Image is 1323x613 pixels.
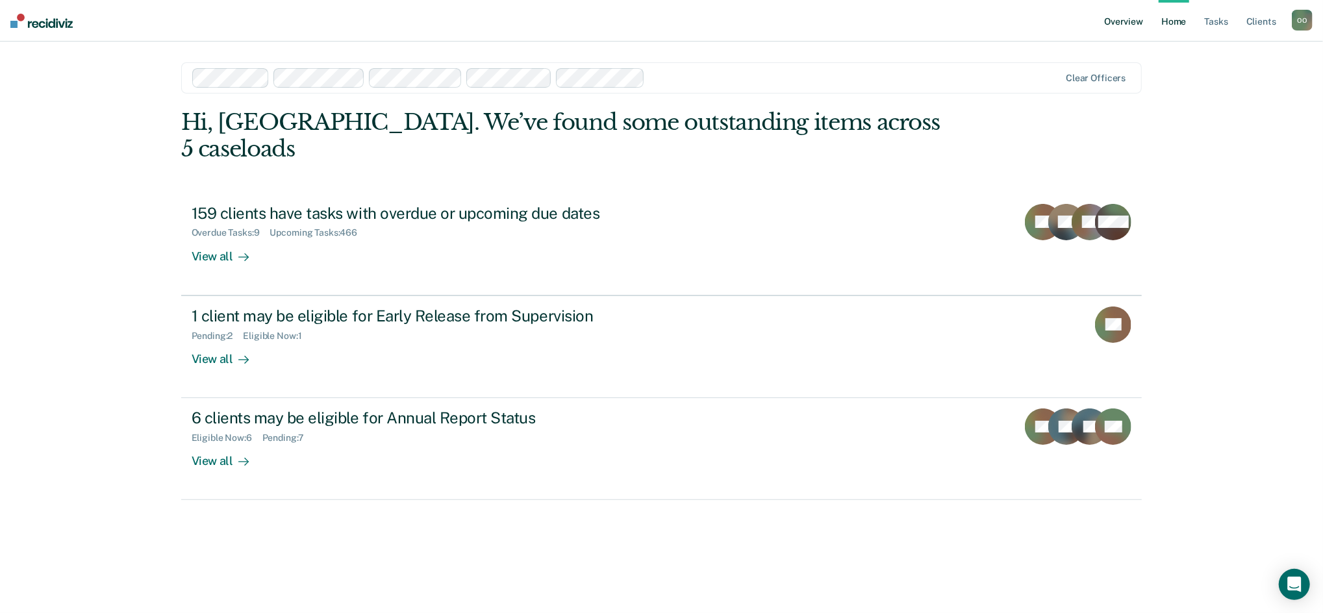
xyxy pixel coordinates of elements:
[243,331,312,342] div: Eligible Now : 1
[192,432,262,444] div: Eligible Now : 6
[1066,73,1126,84] div: Clear officers
[192,227,270,238] div: Overdue Tasks : 9
[181,295,1142,398] a: 1 client may be eligible for Early Release from SupervisionPending:2Eligible Now:1View all
[192,341,264,366] div: View all
[192,444,264,469] div: View all
[192,331,244,342] div: Pending : 2
[181,194,1142,295] a: 159 clients have tasks with overdue or upcoming due datesOverdue Tasks:9Upcoming Tasks:466View all
[192,306,648,325] div: 1 client may be eligible for Early Release from Supervision
[1279,569,1310,600] div: Open Intercom Messenger
[10,14,73,28] img: Recidiviz
[1292,10,1313,31] button: OO
[181,109,950,162] div: Hi, [GEOGRAPHIC_DATA]. We’ve found some outstanding items across 5 caseloads
[192,408,648,427] div: 6 clients may be eligible for Annual Report Status
[262,432,314,444] div: Pending : 7
[181,398,1142,500] a: 6 clients may be eligible for Annual Report StatusEligible Now:6Pending:7View all
[192,238,264,264] div: View all
[1292,10,1313,31] div: O O
[192,204,648,223] div: 159 clients have tasks with overdue or upcoming due dates
[270,227,368,238] div: Upcoming Tasks : 466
